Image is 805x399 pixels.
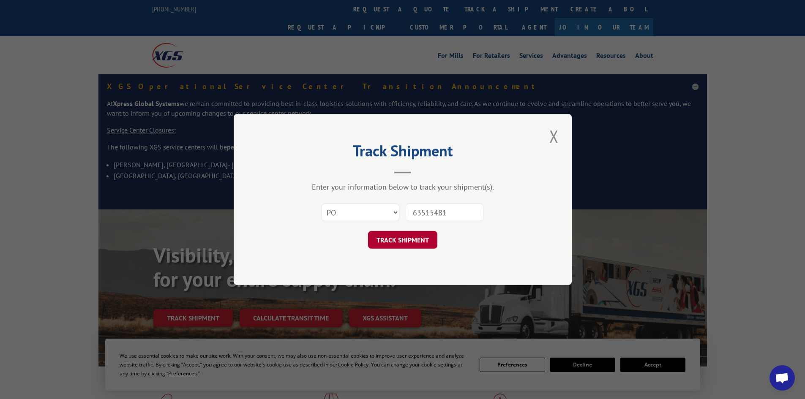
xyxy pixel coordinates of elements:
button: TRACK SHIPMENT [368,231,437,249]
div: Enter your information below to track your shipment(s). [276,182,529,192]
button: Close modal [547,125,561,148]
h2: Track Shipment [276,145,529,161]
a: Open chat [770,365,795,391]
input: Number(s) [406,204,483,221]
